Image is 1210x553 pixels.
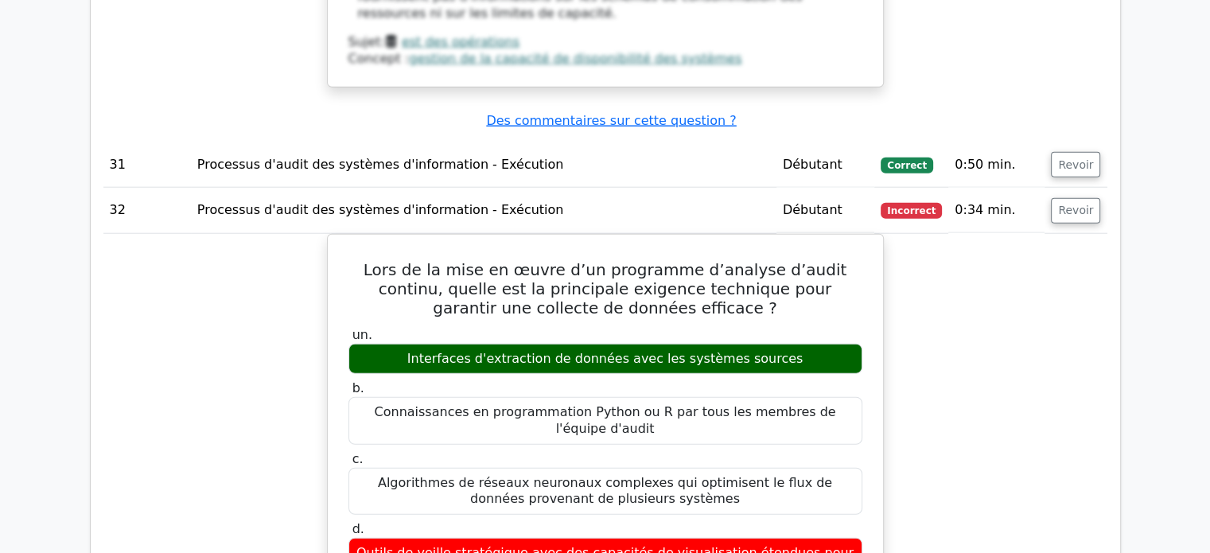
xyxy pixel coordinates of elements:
font: Processus d'audit des systèmes d'information - Exécution [197,157,564,172]
font: c. [352,451,364,466]
font: b. [352,380,364,395]
font: Sujet: [348,34,385,49]
font: 0:34 min. [955,202,1015,217]
font: Algorithmes de réseaux neuronaux complexes qui optimisent le flux de données provenant de plusieu... [378,475,832,507]
font: Débutant [783,157,842,172]
font: Incorrect [887,205,936,216]
font: Lors de la mise en œuvre d’un programme d’analyse d’audit continu, quelle est la principale exige... [364,260,847,317]
font: d. [352,521,364,536]
font: Interfaces d'extraction de données avec les systèmes sources [407,351,803,366]
a: Des commentaires sur cette question ? [486,113,736,128]
a: est des opérations [402,34,519,49]
font: Revoir [1058,158,1093,171]
font: Connaissances en programmation Python ou R par tous les membres de l'équipe d'audit [374,404,835,436]
font: 0:50 min. [955,157,1015,172]
font: Débutant [783,202,842,217]
button: Revoir [1051,198,1100,224]
button: Revoir [1051,152,1100,177]
font: Concept : [348,51,410,66]
font: 32 [110,202,126,217]
font: Revoir [1058,204,1093,217]
font: Correct [887,160,927,171]
font: 31 [110,157,126,172]
font: un. [352,327,372,342]
a: gestion de la capacité de disponibilité des systèmes [409,51,741,66]
font: Processus d'audit des systèmes d'information - Exécution [197,202,564,217]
